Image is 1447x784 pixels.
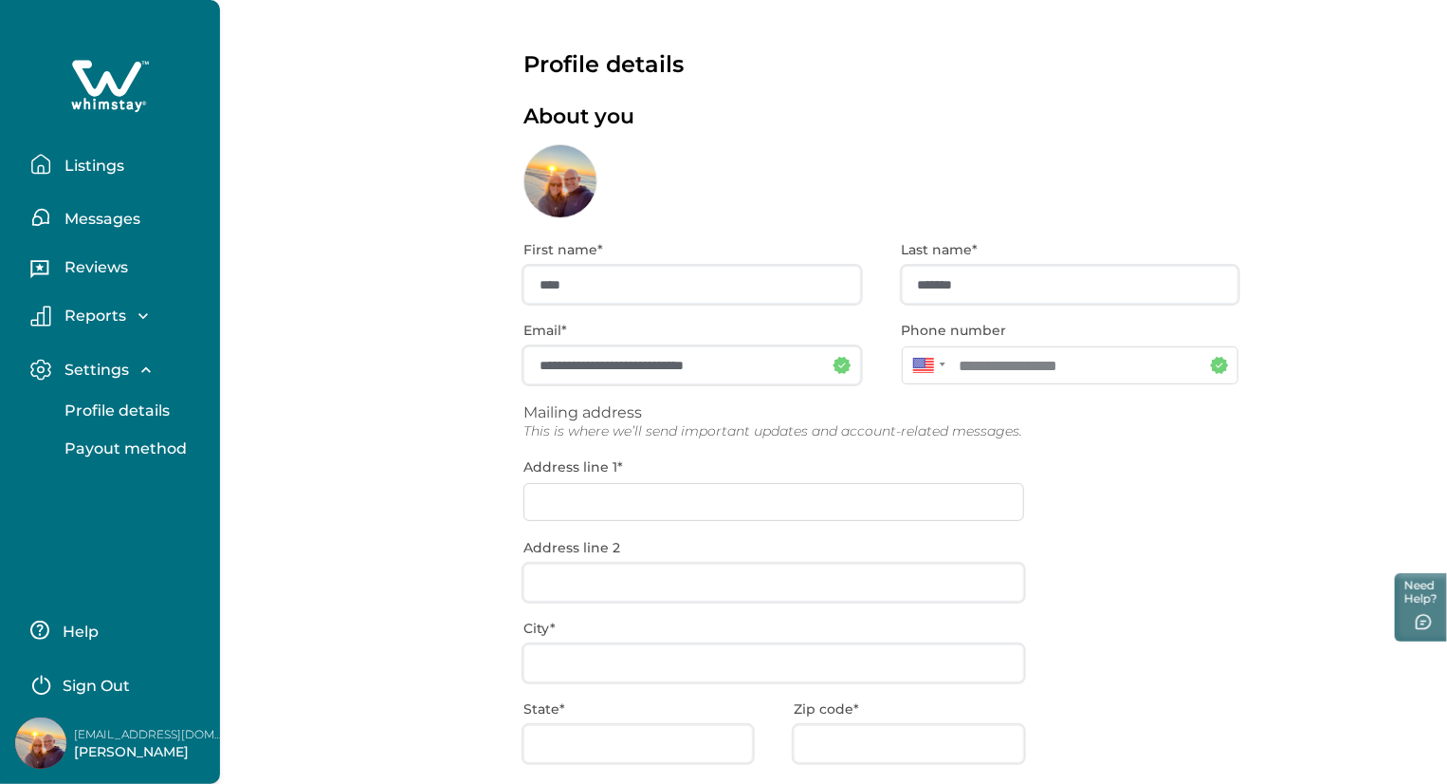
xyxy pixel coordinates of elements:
[44,392,218,430] button: Profile details
[30,145,205,183] button: Listings
[30,252,205,289] button: Reviews
[902,346,951,384] div: United States: + 1
[59,361,129,380] p: Settings
[902,323,1228,339] p: Phone number
[74,725,226,744] p: [EMAIL_ADDRESS][DOMAIN_NAME]
[59,157,124,176] p: Listings
[523,104,634,130] p: About you
[59,307,126,326] p: Reports
[30,198,205,236] button: Messages
[59,210,140,229] p: Messages
[44,430,218,468] button: Payout method
[57,623,99,642] p: Help
[59,439,187,458] p: Payout method
[30,611,198,649] button: Help
[30,306,205,327] button: Reports
[59,401,170,420] p: Profile details
[63,677,130,696] p: Sign Out
[15,718,66,769] img: Whimstay Host
[74,743,226,762] p: [PERSON_NAME]
[30,664,198,702] button: Sign Out
[59,258,128,277] p: Reviews
[30,392,205,468] div: Settings
[30,359,205,381] button: Settings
